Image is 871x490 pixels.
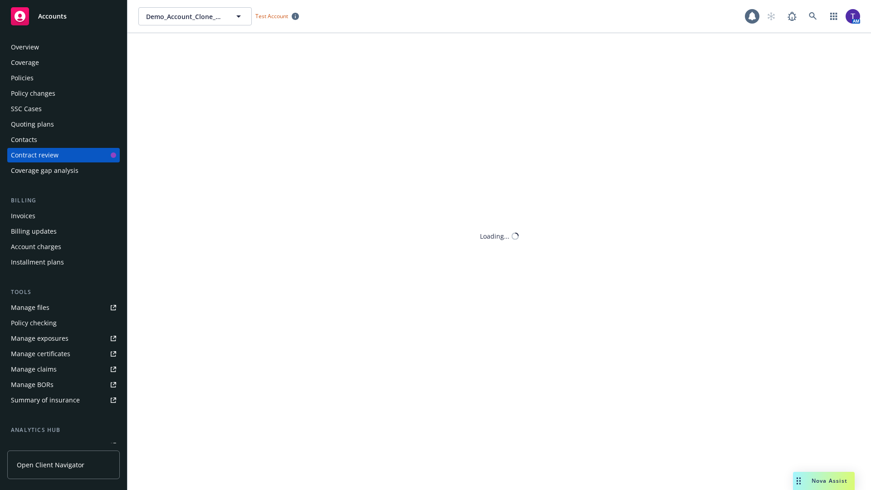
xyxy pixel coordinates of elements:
[11,347,70,361] div: Manage certificates
[7,438,120,453] a: Loss summary generator
[480,231,509,241] div: Loading...
[793,472,855,490] button: Nova Assist
[11,132,37,147] div: Contacts
[7,196,120,205] div: Billing
[11,240,61,254] div: Account charges
[7,40,120,54] a: Overview
[255,12,288,20] span: Test Account
[7,377,120,392] a: Manage BORs
[11,163,78,178] div: Coverage gap analysis
[7,362,120,377] a: Manage claims
[11,86,55,101] div: Policy changes
[11,224,57,239] div: Billing updates
[11,316,57,330] div: Policy checking
[11,71,34,85] div: Policies
[7,426,120,435] div: Analytics hub
[7,86,120,101] a: Policy changes
[7,300,120,315] a: Manage files
[7,255,120,269] a: Installment plans
[38,13,67,20] span: Accounts
[252,11,303,21] span: Test Account
[7,117,120,132] a: Quoting plans
[11,40,39,54] div: Overview
[17,460,84,470] span: Open Client Navigator
[11,55,39,70] div: Coverage
[7,55,120,70] a: Coverage
[7,316,120,330] a: Policy checking
[146,12,225,21] span: Demo_Account_Clone_QA_CR_Tests_Demo
[7,102,120,116] a: SSC Cases
[11,117,54,132] div: Quoting plans
[11,300,49,315] div: Manage files
[11,102,42,116] div: SSC Cases
[11,255,64,269] div: Installment plans
[7,331,120,346] a: Manage exposures
[812,477,847,485] span: Nova Assist
[11,331,69,346] div: Manage exposures
[11,438,86,453] div: Loss summary generator
[138,7,252,25] button: Demo_Account_Clone_QA_CR_Tests_Demo
[825,7,843,25] a: Switch app
[7,71,120,85] a: Policies
[11,362,57,377] div: Manage claims
[762,7,780,25] a: Start snowing
[7,4,120,29] a: Accounts
[7,132,120,147] a: Contacts
[11,148,59,162] div: Contract review
[7,240,120,254] a: Account charges
[846,9,860,24] img: photo
[11,209,35,223] div: Invoices
[7,288,120,297] div: Tools
[7,224,120,239] a: Billing updates
[783,7,801,25] a: Report a Bug
[11,393,80,407] div: Summary of insurance
[7,347,120,361] a: Manage certificates
[7,209,120,223] a: Invoices
[7,393,120,407] a: Summary of insurance
[7,163,120,178] a: Coverage gap analysis
[804,7,822,25] a: Search
[11,377,54,392] div: Manage BORs
[793,472,804,490] div: Drag to move
[7,148,120,162] a: Contract review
